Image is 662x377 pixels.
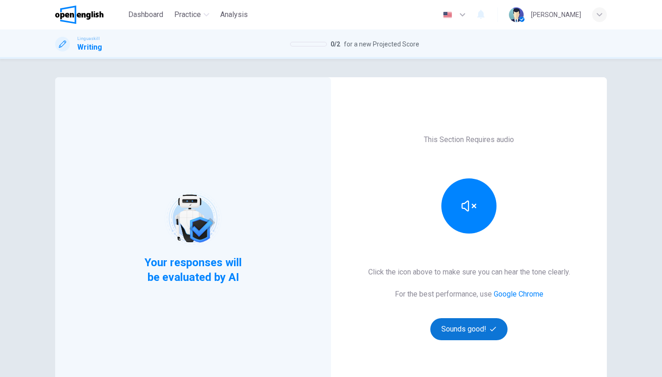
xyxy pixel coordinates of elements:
[368,267,570,278] h6: Click the icon above to make sure you can hear the tone clearly.
[55,6,103,24] img: OpenEnglish logo
[77,35,100,42] span: Linguaskill
[531,9,581,20] div: [PERSON_NAME]
[77,42,102,53] h1: Writing
[174,9,201,20] span: Practice
[164,189,222,248] img: robot icon
[331,39,340,50] span: 0 / 2
[509,7,524,22] img: Profile picture
[55,6,125,24] a: OpenEnglish logo
[494,290,543,298] a: Google Chrome
[217,6,251,23] button: Analysis
[137,255,249,285] span: Your responses will be evaluated by AI
[171,6,213,23] button: Practice
[128,9,163,20] span: Dashboard
[430,318,508,340] button: Sounds good!
[395,289,543,300] h6: For the best performance, use
[442,11,453,18] img: en
[125,6,167,23] button: Dashboard
[424,134,514,145] h6: This Section Requires audio
[220,9,248,20] span: Analysis
[344,39,419,50] span: for a new Projected Score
